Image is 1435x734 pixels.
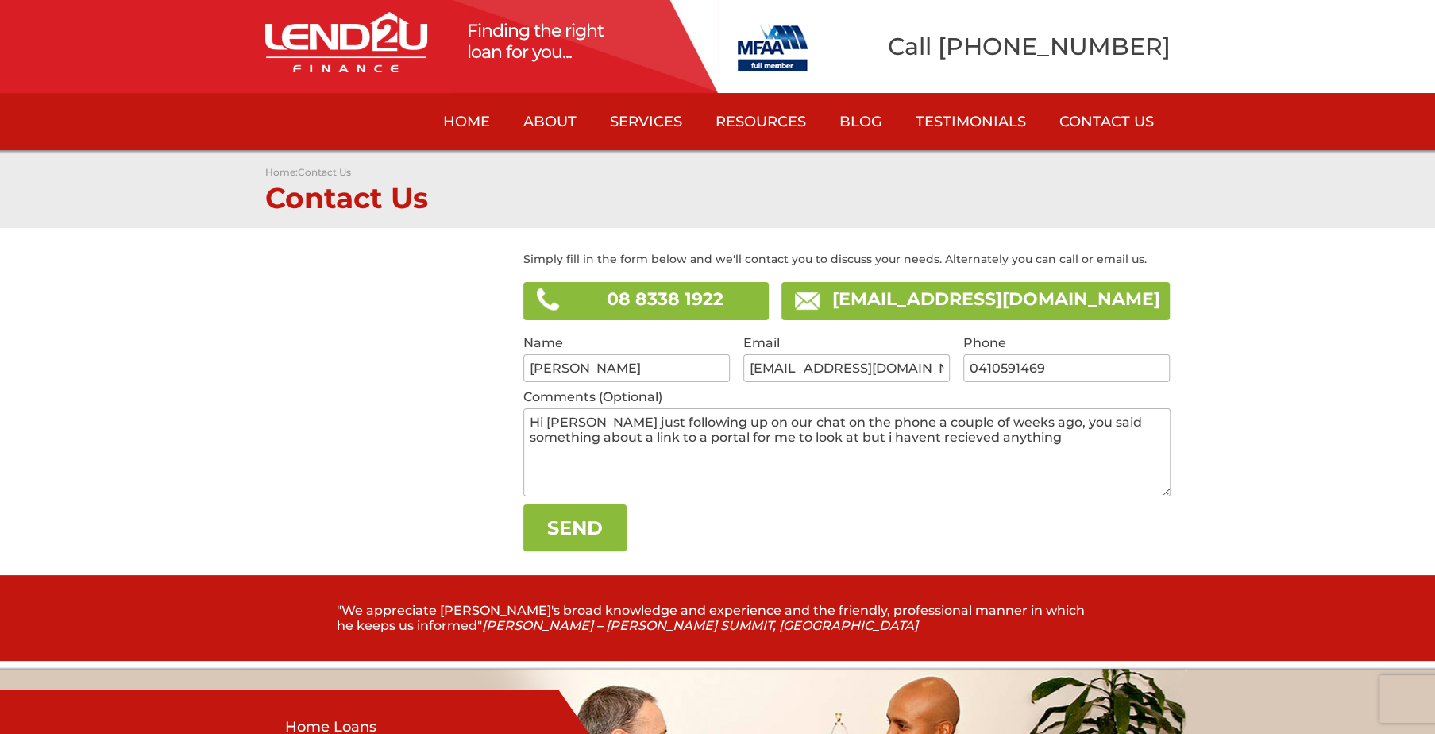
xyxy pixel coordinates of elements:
[523,336,731,354] label: Name
[265,166,1171,178] p: :
[265,166,295,178] a: Home
[426,93,507,150] a: Home
[523,390,1171,408] label: Comments (Optional)
[699,93,823,150] a: Resources
[337,603,1099,633] p: "We appreciate [PERSON_NAME]'s broad knowledge and experience and the friendly, professional mann...
[963,336,1171,354] label: Phone
[523,252,1171,282] p: Simply fill in the form below and we'll contact you to discuss your needs. Alternately you can ca...
[265,178,1171,212] h1: Contact Us
[507,93,593,150] a: About
[607,288,723,310] span: 08 8338 1922
[593,93,699,150] a: Services
[823,93,899,150] a: Blog
[743,336,951,354] label: Email
[832,288,1160,310] a: [EMAIL_ADDRESS][DOMAIN_NAME]
[899,93,1043,150] a: Testimonials
[1043,93,1171,150] a: Contact Us
[482,618,918,633] span: [PERSON_NAME] – [PERSON_NAME] SUMMIT, [GEOGRAPHIC_DATA]
[523,504,627,551] input: Send
[298,166,351,178] a: Contact Us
